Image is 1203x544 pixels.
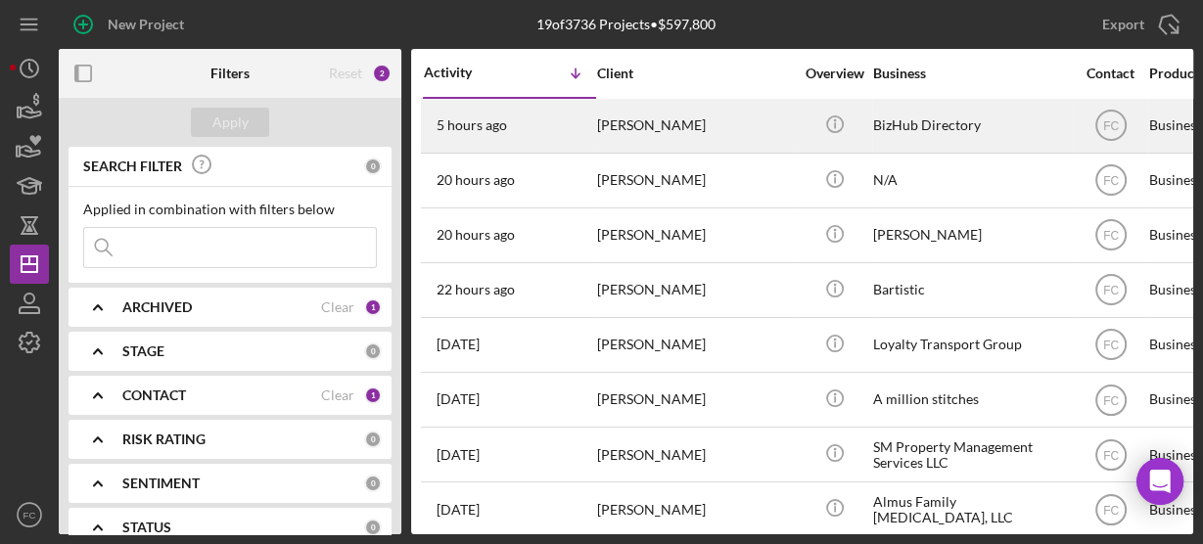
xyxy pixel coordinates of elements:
[437,447,480,463] time: 2025-08-21 15:53
[873,264,1069,316] div: Bartistic
[1074,66,1147,81] div: Contact
[873,155,1069,206] div: N/A
[122,520,171,535] b: STATUS
[873,429,1069,480] div: SM Property Management Services LLC
[364,342,382,360] div: 0
[597,374,793,426] div: [PERSON_NAME]
[873,209,1069,261] div: [PERSON_NAME]
[1103,339,1119,352] text: FC
[364,158,382,175] div: 0
[1103,448,1119,462] text: FC
[212,108,249,137] div: Apply
[437,172,515,188] time: 2025-08-26 22:20
[536,17,716,32] div: 19 of 3736 Projects • $597,800
[329,66,362,81] div: Reset
[437,227,515,243] time: 2025-08-26 21:55
[1103,393,1119,407] text: FC
[1103,503,1119,517] text: FC
[597,264,793,316] div: [PERSON_NAME]
[321,387,354,403] div: Clear
[597,155,793,206] div: [PERSON_NAME]
[873,319,1069,371] div: Loyalty Transport Group
[437,502,480,518] time: 2025-08-20 16:03
[59,5,204,44] button: New Project
[210,66,250,81] b: Filters
[364,519,382,536] div: 0
[364,386,382,404] div: 1
[1103,174,1119,188] text: FC
[597,319,793,371] div: [PERSON_NAME]
[1103,229,1119,243] text: FC
[364,298,382,316] div: 1
[23,510,36,521] text: FC
[597,66,793,81] div: Client
[437,282,515,297] time: 2025-08-26 20:00
[798,66,871,81] div: Overview
[122,431,206,447] b: RISK RATING
[437,391,480,407] time: 2025-08-21 17:38
[321,299,354,315] div: Clear
[597,483,793,535] div: [PERSON_NAME]
[108,5,184,44] div: New Project
[1136,458,1183,505] div: Open Intercom Messenger
[10,495,49,534] button: FC
[191,108,269,137] button: Apply
[597,209,793,261] div: [PERSON_NAME]
[122,343,164,359] b: STAGE
[122,387,186,403] b: CONTACT
[372,64,392,83] div: 2
[122,476,200,491] b: SENTIMENT
[83,159,182,174] b: SEARCH FILTER
[597,429,793,480] div: [PERSON_NAME]
[873,100,1069,152] div: BizHub Directory
[1103,119,1119,133] text: FC
[122,299,192,315] b: ARCHIVED
[873,66,1069,81] div: Business
[364,475,382,492] div: 0
[83,202,377,217] div: Applied in combination with filters below
[437,337,480,352] time: 2025-08-26 07:52
[424,65,510,80] div: Activity
[1102,5,1144,44] div: Export
[1083,5,1193,44] button: Export
[873,483,1069,535] div: Almus Family [MEDICAL_DATA], LLC
[364,431,382,448] div: 0
[1103,284,1119,297] text: FC
[597,100,793,152] div: [PERSON_NAME]
[437,117,507,133] time: 2025-08-27 13:37
[873,374,1069,426] div: A million stitches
